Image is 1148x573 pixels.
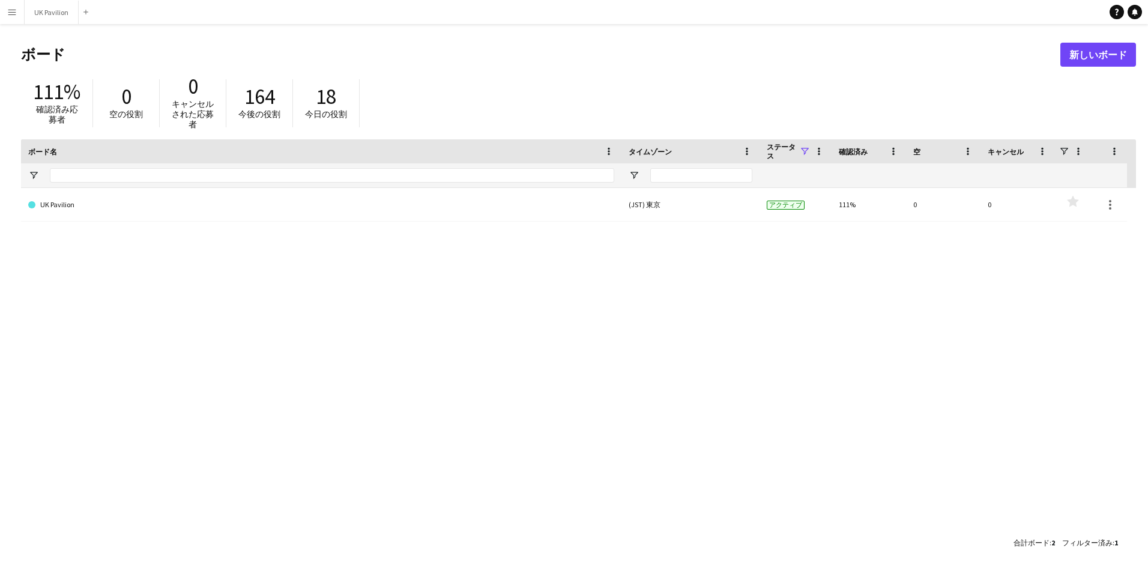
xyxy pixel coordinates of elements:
[767,142,799,160] span: ステータス
[28,147,57,156] span: ボード名
[650,168,752,183] input: タイムゾーン フィルター入力
[36,104,78,125] span: 確認済み応募者
[1051,538,1055,547] span: 2
[988,147,1024,156] span: キャンセル
[629,170,639,181] button: フィルターメニューを開く
[21,46,1060,64] h1: ボード
[50,168,614,183] input: ボード名 フィルター入力
[906,188,980,221] div: 0
[839,147,868,156] span: 確認済み
[621,188,760,221] div: (JST) 東京
[238,109,280,120] span: 今後の役割
[33,79,80,105] span: 111%
[316,83,336,110] span: 18
[832,188,906,221] div: 111%
[1014,538,1050,547] span: 合計ボード
[172,99,214,130] span: キャンセルされた応募者
[913,147,920,156] span: 空
[1114,538,1118,547] span: 1
[767,201,805,210] span: アクティブ
[28,170,39,181] button: フィルターメニューを開く
[25,1,79,24] button: UK Pavilion
[121,83,131,110] span: 0
[188,73,198,100] span: 0
[109,109,143,120] span: 空の役割
[244,83,275,110] span: 164
[1014,531,1055,554] div: :
[28,188,614,222] a: UK Pavilion
[980,188,1055,221] div: 0
[1060,43,1136,67] a: 新しいボード
[305,109,347,120] span: 今日の役割
[1062,538,1113,547] span: フィルター済み
[629,147,672,156] span: タイムゾーン
[1062,531,1118,554] div: :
